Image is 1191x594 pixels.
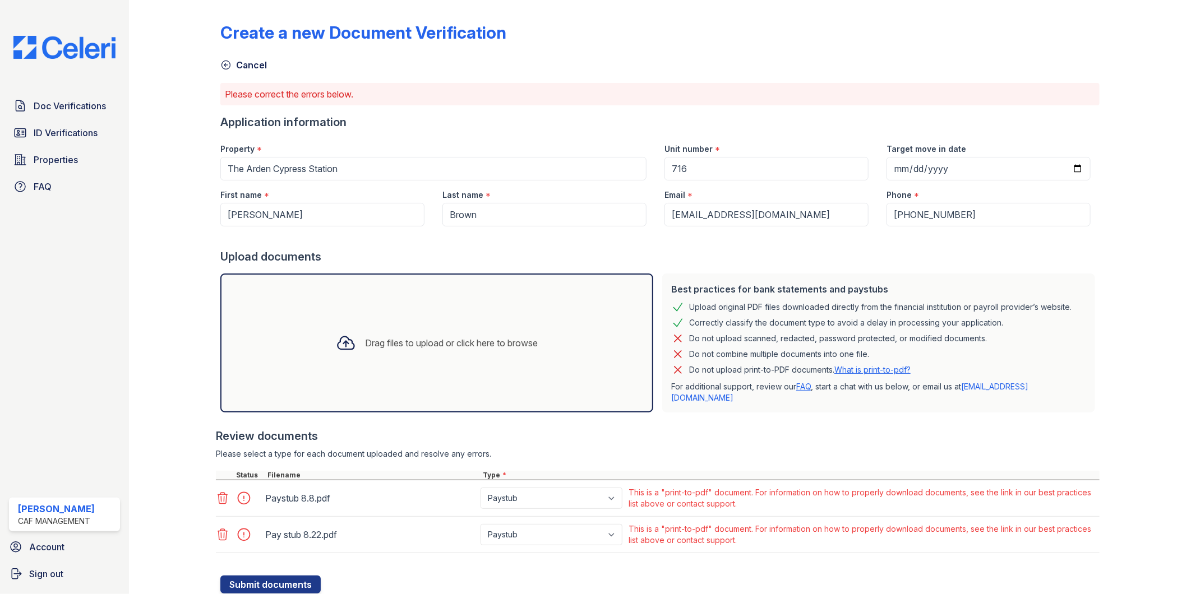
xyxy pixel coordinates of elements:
div: Create a new Document Verification [220,22,506,43]
a: FAQ [9,175,120,198]
a: Properties [9,148,120,171]
div: Review documents [216,428,1100,444]
div: Paystub 8.8.pdf [265,489,476,507]
div: [PERSON_NAME] [18,502,95,516]
button: Submit documents [220,576,321,593]
label: Email [664,189,685,201]
span: ID Verifications [34,126,98,140]
a: What is print-to-pdf? [834,365,911,374]
div: Pay stub 8.22.pdf [265,526,476,544]
a: Cancel [220,58,267,72]
div: Status [234,471,265,480]
span: FAQ [34,180,52,193]
div: This is a "print-to-pdf" document. For information on how to properly download documents, see the... [629,487,1098,509]
div: Best practices for bank statements and paystubs [671,282,1086,296]
div: Do not upload scanned, redacted, password protected, or modified documents. [689,332,987,345]
span: Sign out [29,567,63,581]
div: Do not combine multiple documents into one file. [689,347,869,361]
span: Account [29,540,64,554]
label: Target move in date [887,143,966,155]
p: Do not upload print-to-PDF documents. [689,364,911,375]
div: Type [481,471,1100,480]
a: Sign out [4,563,124,585]
label: Property [220,143,255,155]
div: Drag files to upload or click here to browse [365,336,538,350]
span: Properties [34,153,78,166]
div: Upload original PDF files downloaded directly from the financial institution or payroll provider’... [689,300,1072,314]
a: ID Verifications [9,122,120,144]
label: Unit number [664,143,713,155]
p: For additional support, review our , start a chat with us below, or email us at [671,381,1086,403]
div: CAF Management [18,516,95,527]
div: This is a "print-to-pdf" document. For information on how to properly download documents, see the... [629,523,1098,546]
div: Upload documents [220,249,1100,264]
div: Please select a type for each document uploaded and resolve any errors. [216,448,1100,460]
img: CE_Logo_Blue-a8612792a0a2168367f1c8372b55b34899dd931a85d93a1a3d3e32e68fde9ad4.png [4,36,124,59]
a: Account [4,536,124,558]
a: Doc Verifications [9,95,120,117]
div: Application information [220,114,1100,130]
label: First name [220,189,262,201]
label: Phone [887,189,912,201]
span: Doc Verifications [34,99,106,113]
label: Last name [442,189,483,201]
p: Please correct the errors below. [225,87,1096,101]
a: FAQ [796,382,811,391]
div: Correctly classify the document type to avoid a delay in processing your application. [689,316,1003,330]
div: Filename [265,471,481,480]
